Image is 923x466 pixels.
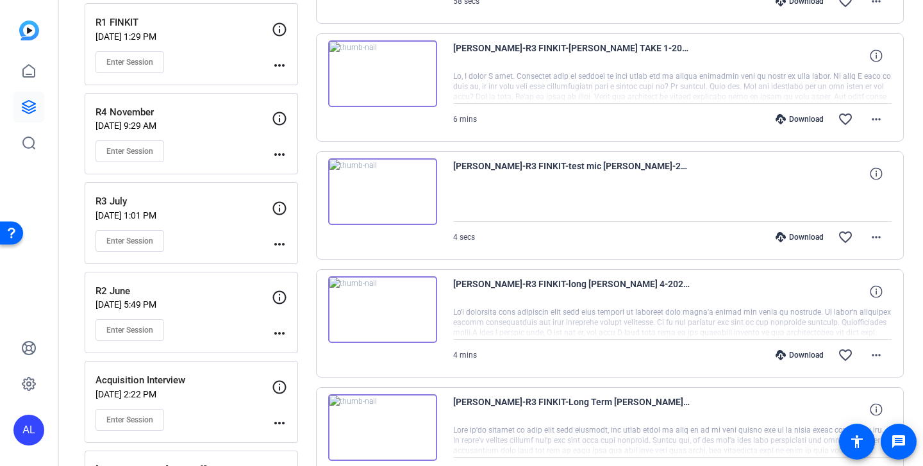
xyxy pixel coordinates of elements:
[96,121,272,131] p: [DATE] 9:29 AM
[106,236,153,246] span: Enter Session
[453,115,477,124] span: 6 mins
[328,394,437,461] img: thumb-nail
[453,351,477,360] span: 4 mins
[769,232,830,242] div: Download
[328,40,437,107] img: thumb-nail
[96,51,164,73] button: Enter Session
[13,415,44,445] div: AL
[272,58,287,73] mat-icon: more_horiz
[96,194,272,209] p: R3 July
[328,158,437,225] img: thumb-nail
[96,389,272,399] p: [DATE] 2:22 PM
[838,229,853,245] mat-icon: favorite_border
[272,147,287,162] mat-icon: more_horiz
[328,276,437,343] img: thumb-nail
[96,140,164,162] button: Enter Session
[96,284,272,299] p: R2 June
[869,347,884,363] mat-icon: more_horiz
[769,114,830,124] div: Download
[272,326,287,341] mat-icon: more_horiz
[453,40,690,71] span: [PERSON_NAME]-R3 FINKIT-[PERSON_NAME] TAKE 1-2025-07-10-10-17-50-617-0
[106,415,153,425] span: Enter Session
[869,112,884,127] mat-icon: more_horiz
[106,146,153,156] span: Enter Session
[453,394,690,425] span: [PERSON_NAME]-R3 FINKIT-Long Term [PERSON_NAME] 3-2025-07-10-09-57-45-565-0
[106,325,153,335] span: Enter Session
[272,237,287,252] mat-icon: more_horiz
[769,350,830,360] div: Download
[453,158,690,189] span: [PERSON_NAME]-R3 FINKIT-test mic [PERSON_NAME]-2025-07-10-10-16-47-472-0
[96,105,272,120] p: R4 November
[96,373,272,388] p: Acquisition Interview
[838,112,853,127] mat-icon: favorite_border
[96,319,164,341] button: Enter Session
[96,299,272,310] p: [DATE] 5:49 PM
[891,434,906,449] mat-icon: message
[453,276,690,307] span: [PERSON_NAME]-R3 FINKIT-long [PERSON_NAME] 4-2025-07-10-10-03-15-155-0
[838,347,853,363] mat-icon: favorite_border
[869,229,884,245] mat-icon: more_horiz
[96,15,272,30] p: R1 FINKIT
[19,21,39,40] img: blue-gradient.svg
[849,434,865,449] mat-icon: accessibility
[272,415,287,431] mat-icon: more_horiz
[96,31,272,42] p: [DATE] 1:29 PM
[96,409,164,431] button: Enter Session
[96,210,272,221] p: [DATE] 1:01 PM
[96,230,164,252] button: Enter Session
[106,57,153,67] span: Enter Session
[453,233,475,242] span: 4 secs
